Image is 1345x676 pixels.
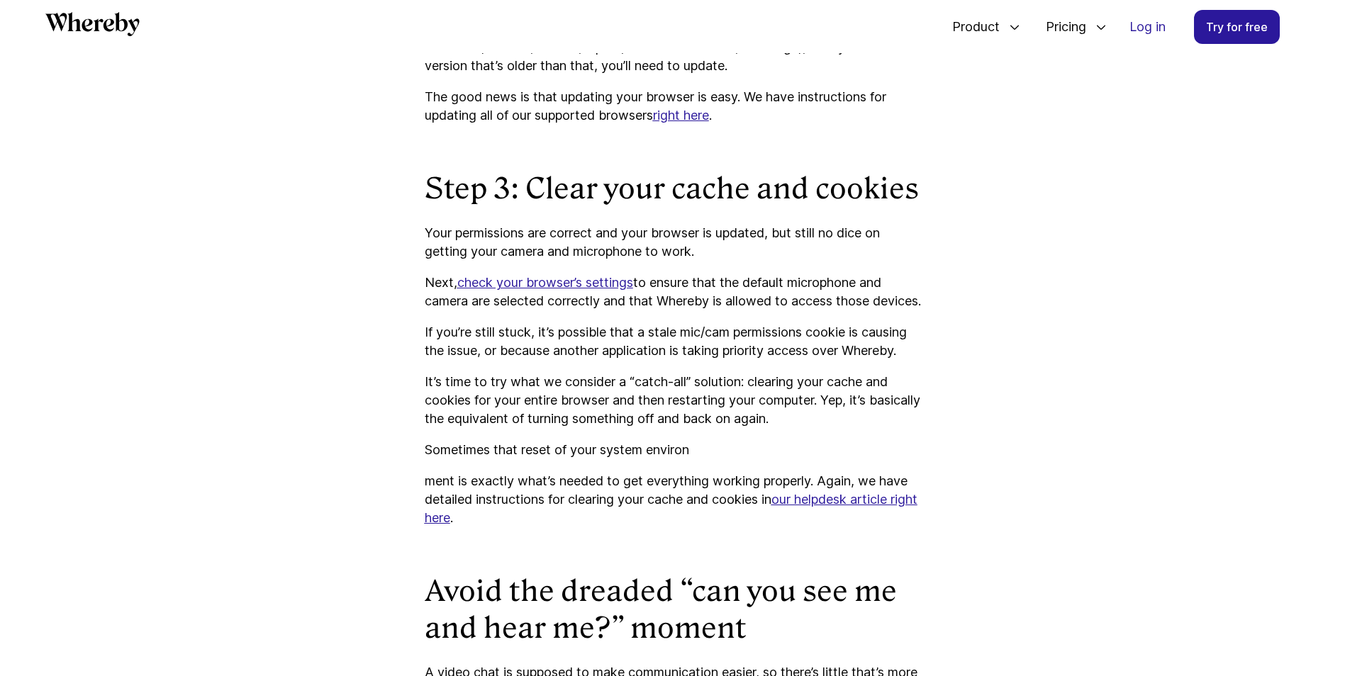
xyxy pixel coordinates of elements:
a: right here [653,108,709,123]
a: Log in [1118,11,1177,43]
p: Next, to ensure that the default microphone and camera are selected correctly and that Whereby is... [425,274,921,310]
a: Try for free [1194,10,1280,44]
a: check your browser’s settings [457,275,633,290]
h2: Avoid the dreaded “can you see me and hear me?” moment [425,573,921,646]
p: ment is exactly what’s needed to get everything working properly. Again, we have detailed instruc... [425,472,921,527]
span: Pricing [1032,4,1090,50]
p: If you’re still stuck, it’s possible that a stale mic/cam permissions cookie is causing the issue... [425,323,921,360]
svg: Whereby [45,12,140,36]
p: Your permissions are correct and your browser is updated, but still no dice on getting your camer... [425,224,921,261]
p: Sometimes that reset of your system environ [425,441,921,459]
p: It’s time to try what we consider a “catch-all” solution: clearing your cache and cookies for you... [425,373,921,428]
h2: Step 3: Clear your cache and cookies [425,170,921,207]
span: Product [938,4,1003,50]
a: Whereby [45,12,140,41]
p: The good news is that updating your browser is easy. We have instructions for updating all of our... [425,88,921,125]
